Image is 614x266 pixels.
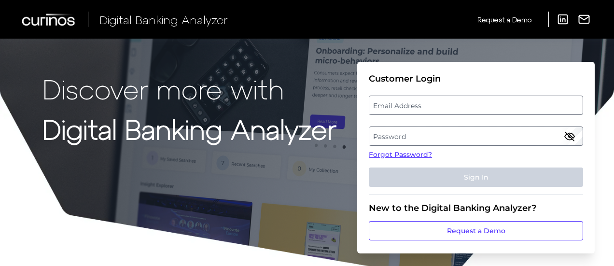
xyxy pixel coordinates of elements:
[22,14,76,26] img: Curinos
[99,13,228,27] span: Digital Banking Analyzer
[369,221,583,240] a: Request a Demo
[369,73,583,84] div: Customer Login
[477,12,531,28] a: Request a Demo
[369,127,582,145] label: Password
[369,168,583,187] button: Sign In
[477,15,531,24] span: Request a Demo
[369,150,583,160] a: Forgot Password?
[42,112,336,145] strong: Digital Banking Analyzer
[42,73,336,104] p: Discover more with
[369,203,583,213] div: New to the Digital Banking Analyzer?
[369,97,582,114] label: Email Address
